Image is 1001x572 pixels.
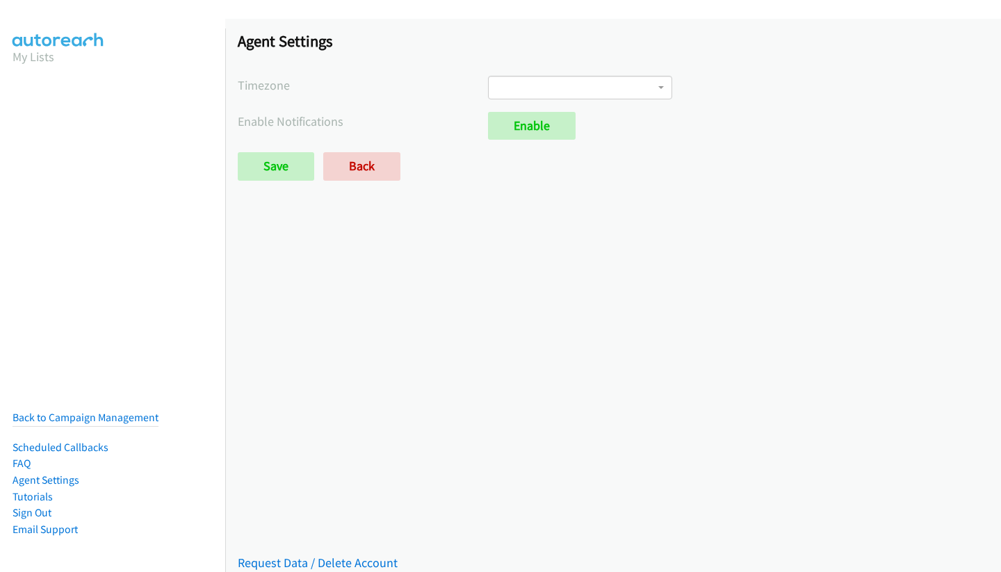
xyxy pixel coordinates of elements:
[488,112,576,140] a: Enable
[238,112,488,131] label: Enable Notifications
[238,555,398,571] a: Request Data / Delete Account
[238,31,988,51] h1: Agent Settings
[13,473,79,487] a: Agent Settings
[13,441,108,454] a: Scheduled Callbacks
[13,49,54,65] a: My Lists
[13,411,158,424] a: Back to Campaign Management
[13,506,51,519] a: Sign Out
[323,152,400,180] a: Back
[13,523,78,536] a: Email Support
[238,76,488,95] label: Timezone
[13,457,31,470] a: FAQ
[238,152,314,180] input: Save
[13,490,53,503] a: Tutorials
